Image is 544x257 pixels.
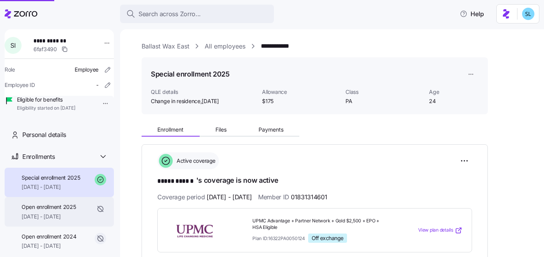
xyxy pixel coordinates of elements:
span: Member ID [258,192,327,202]
span: Enrollments [22,152,55,162]
span: PA [345,97,423,105]
span: Files [215,127,227,132]
span: Plan ID: 16322PA0050124 [252,235,305,242]
span: Enrollment [157,127,184,132]
span: [DATE] - [DATE] [22,242,76,250]
span: Open enrollment 2025 [22,203,76,211]
span: Age [429,88,479,96]
span: Search across Zorro... [139,9,201,19]
span: Help [460,9,484,18]
span: 6faf3490 [33,45,57,53]
span: Employee [75,66,98,73]
h1: 's coverage is now active [157,175,472,186]
span: Payments [259,127,284,132]
span: S l [10,42,15,48]
span: Change in residence , [151,97,219,105]
a: Ballast Wax East [142,42,189,51]
span: Eligible for benefits [17,96,75,103]
button: Help [454,6,490,22]
span: QLE details [151,88,256,96]
span: Open enrollment 2024 [22,233,76,240]
span: Coverage period [157,192,252,202]
span: [DATE] - [DATE] [22,183,80,191]
a: All employees [205,42,245,51]
h1: Special enrollment 2025 [151,69,230,79]
span: [DATE] - [DATE] [22,213,76,220]
span: UPMC Advantage + Partner Network + Gold $2,500 + EPO + HSA Eligible [252,218,387,231]
a: View plan details [418,227,462,234]
span: Allowance [262,88,339,96]
span: Personal details [22,130,66,140]
img: UPMC [167,222,222,239]
span: - [96,81,98,89]
span: [DATE] [202,97,219,105]
span: Special enrollment 2025 [22,174,80,182]
span: [DATE] - [DATE] [207,192,252,202]
button: Search across Zorro... [120,5,274,23]
span: View plan details [418,227,453,234]
span: $175 [262,97,339,105]
img: 7c620d928e46699fcfb78cede4daf1d1 [522,8,534,20]
span: Employee ID [5,81,35,89]
span: Eligibility started on [DATE] [17,105,75,112]
span: Off exchange [312,235,344,242]
span: Role [5,66,15,73]
span: Active coverage [174,157,215,165]
span: 24 [429,97,479,105]
span: 01831314601 [291,192,327,202]
span: Class [345,88,423,96]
